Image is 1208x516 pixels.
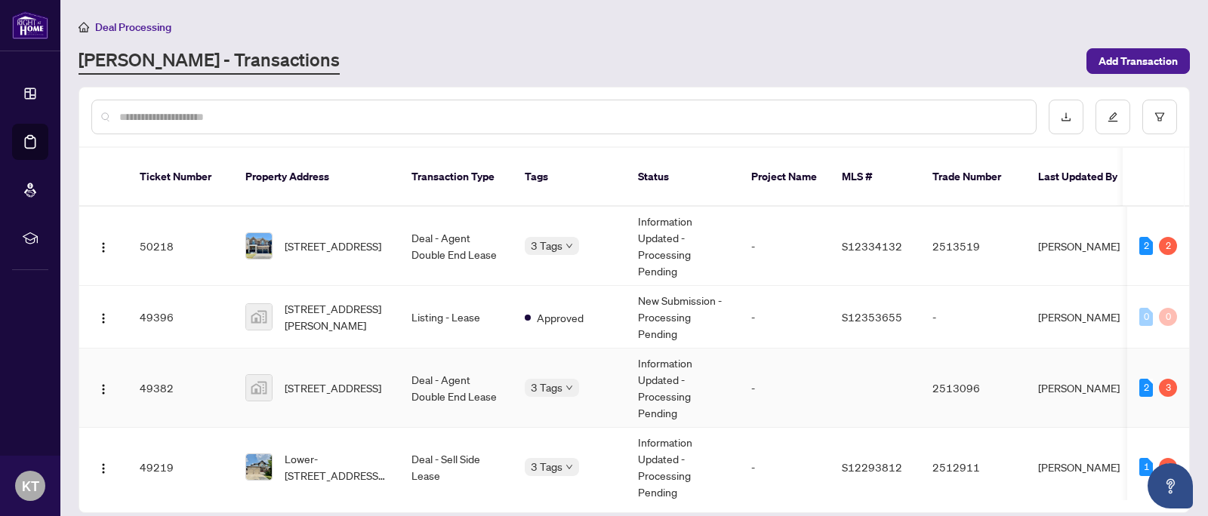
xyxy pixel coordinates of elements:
div: 2 [1139,237,1153,255]
span: home [79,22,89,32]
td: 2512911 [920,428,1026,507]
span: S12353655 [842,310,902,324]
th: Trade Number [920,148,1026,207]
span: 3 Tags [531,379,562,396]
td: Deal - Sell Side Lease [399,428,513,507]
th: Tags [513,148,626,207]
span: [STREET_ADDRESS][PERSON_NAME] [285,300,387,333]
th: Last Updated By [1026,148,1139,207]
td: - [920,286,1026,349]
th: MLS # [830,148,920,207]
td: - [739,428,830,507]
button: edit [1096,100,1130,134]
td: [PERSON_NAME] [1026,286,1139,349]
span: filter [1154,112,1165,122]
div: 2 [1159,237,1177,255]
td: Information Updated - Processing Pending [626,207,739,286]
td: Deal - Agent Double End Lease [399,207,513,286]
div: 0 [1159,308,1177,326]
button: Logo [91,234,116,258]
span: down [565,242,573,250]
th: Project Name [739,148,830,207]
div: 2 [1159,458,1177,476]
span: 3 Tags [531,237,562,254]
td: 50218 [128,207,233,286]
button: Open asap [1148,463,1193,508]
span: S12293812 [842,460,902,474]
span: Approved [537,309,584,326]
button: Add Transaction [1086,48,1190,74]
img: thumbnail-img [246,304,272,330]
img: thumbnail-img [246,233,272,259]
td: - [739,207,830,286]
td: Deal - Agent Double End Lease [399,349,513,428]
button: Logo [91,376,116,400]
button: filter [1142,100,1177,134]
button: Logo [91,305,116,329]
button: Logo [91,455,116,479]
img: Logo [97,241,109,253]
span: edit [1108,112,1118,122]
td: 2513519 [920,207,1026,286]
td: 49382 [128,349,233,428]
td: [PERSON_NAME] [1026,428,1139,507]
img: thumbnail-img [246,375,272,401]
img: Logo [97,383,109,395]
span: download [1061,112,1071,122]
a: [PERSON_NAME] - Transactions [79,48,340,75]
td: Information Updated - Processing Pending [626,428,739,507]
td: [PERSON_NAME] [1026,207,1139,286]
td: 2513096 [920,349,1026,428]
td: 49396 [128,286,233,349]
th: Ticket Number [128,148,233,207]
button: download [1049,100,1083,134]
span: 3 Tags [531,458,562,475]
span: [STREET_ADDRESS] [285,379,381,396]
th: Transaction Type [399,148,513,207]
span: Add Transaction [1099,49,1178,73]
img: Logo [97,312,109,324]
img: thumbnail-img [246,454,272,480]
td: - [739,286,830,349]
td: 49219 [128,428,233,507]
img: logo [12,11,48,39]
td: - [739,349,830,428]
div: 0 [1139,308,1153,326]
span: Deal Processing [95,20,171,34]
img: Logo [97,462,109,475]
span: down [565,463,573,471]
td: [PERSON_NAME] [1026,349,1139,428]
span: S12334132 [842,239,902,253]
span: KT [22,475,39,496]
span: Lower-[STREET_ADDRESS][PERSON_NAME] [285,450,387,484]
th: Property Address [233,148,399,207]
span: [STREET_ADDRESS] [285,238,381,254]
span: down [565,384,573,392]
div: 2 [1139,379,1153,397]
td: Listing - Lease [399,286,513,349]
div: 1 [1139,458,1153,476]
td: Information Updated - Processing Pending [626,349,739,428]
div: 3 [1159,379,1177,397]
td: New Submission - Processing Pending [626,286,739,349]
th: Status [626,148,739,207]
